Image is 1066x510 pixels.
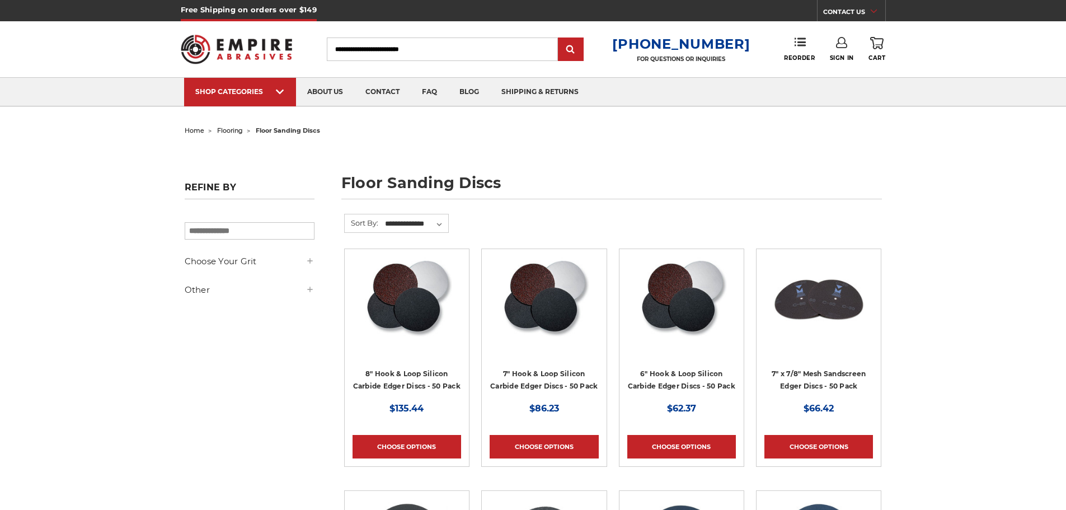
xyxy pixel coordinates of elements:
[499,257,589,347] img: Silicon Carbide 7" Hook & Loop Edger Discs
[354,78,411,106] a: contact
[774,257,863,347] img: 7" x 7/8" Mesh Sanding Screen Edger Discs
[667,403,696,414] span: $62.37
[195,87,285,96] div: SHOP CATEGORIES
[529,403,559,414] span: $86.23
[181,27,293,71] img: Empire Abrasives
[764,435,873,458] a: Choose Options
[560,39,582,61] input: Submit
[217,127,243,134] a: flooring
[490,369,598,391] a: 7" Hook & Loop Silicon Carbide Edger Discs - 50 Pack
[868,37,885,62] a: Cart
[823,6,885,21] a: CONTACT US
[830,54,854,62] span: Sign In
[804,403,834,414] span: $66.42
[628,369,735,391] a: 6" Hook & Loop Silicon Carbide Edger Discs - 50 Pack
[296,78,354,106] a: about us
[383,216,448,232] select: Sort By:
[345,214,378,231] label: Sort By:
[353,257,461,366] a: Silicon Carbide 8" Hook & Loop Edger Discs
[784,37,815,61] a: Reorder
[448,78,490,106] a: blog
[353,369,461,391] a: 8" Hook & Loop Silicon Carbide Edger Discs - 50 Pack
[341,175,882,199] h1: floor sanding discs
[490,435,598,458] a: Choose Options
[389,403,424,414] span: $135.44
[490,257,598,366] a: Silicon Carbide 7" Hook & Loop Edger Discs
[185,127,204,134] a: home
[627,257,736,366] a: Silicon Carbide 6" Hook & Loop Edger Discs
[256,127,320,134] span: floor sanding discs
[353,435,461,458] a: Choose Options
[612,55,750,63] p: FOR QUESTIONS OR INQUIRIES
[772,369,866,391] a: 7" x 7/8" Mesh Sandscreen Edger Discs - 50 Pack
[764,257,873,366] a: 7" x 7/8" Mesh Sanding Screen Edger Discs
[636,257,727,347] img: Silicon Carbide 6" Hook & Loop Edger Discs
[784,54,815,62] span: Reorder
[185,255,314,268] h5: Choose Your Grit
[411,78,448,106] a: faq
[627,435,736,458] a: Choose Options
[185,283,314,297] h5: Other
[612,36,750,52] a: [PHONE_NUMBER]
[868,54,885,62] span: Cart
[361,257,452,347] img: Silicon Carbide 8" Hook & Loop Edger Discs
[490,78,590,106] a: shipping & returns
[185,182,314,199] h5: Refine by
